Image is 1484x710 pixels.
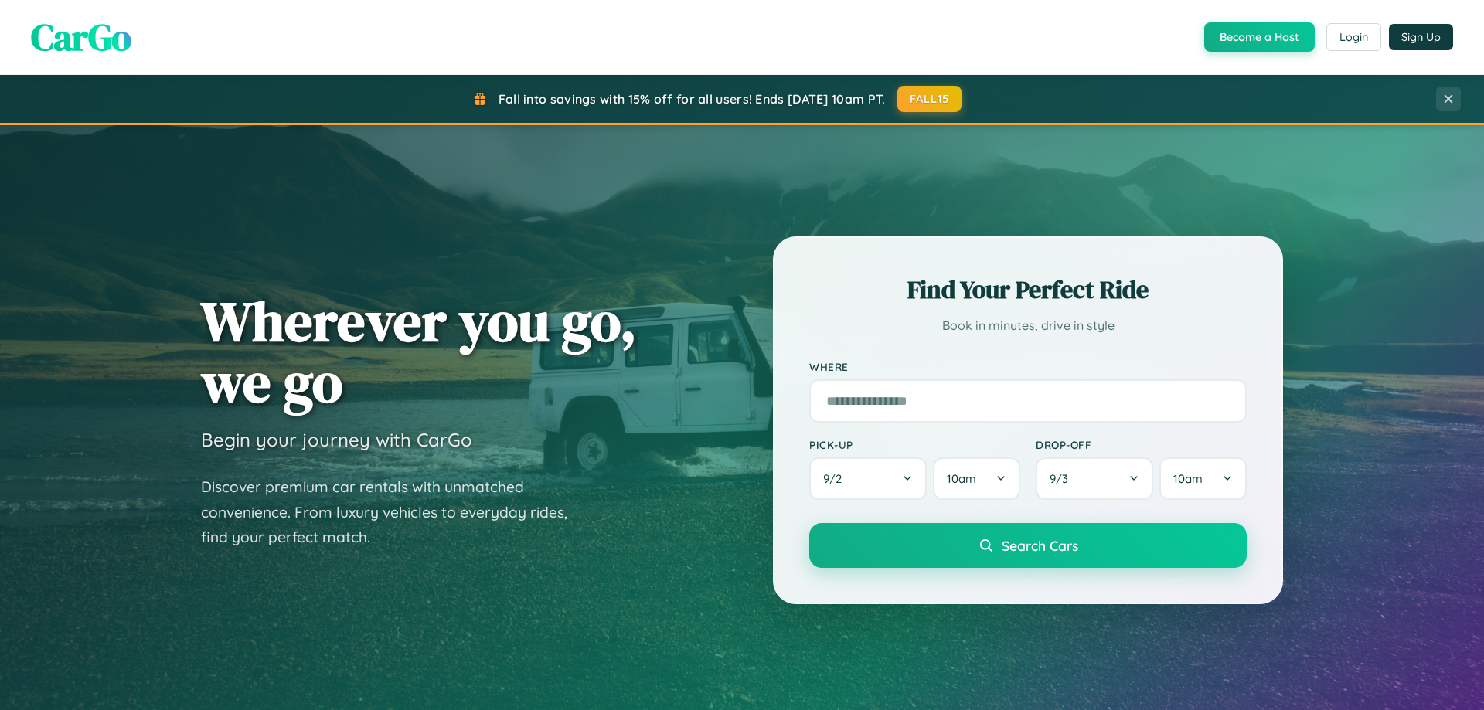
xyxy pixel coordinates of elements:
[1173,471,1203,486] span: 10am
[1326,23,1381,51] button: Login
[809,360,1247,373] label: Where
[809,273,1247,307] h2: Find Your Perfect Ride
[499,91,886,107] span: Fall into savings with 15% off for all users! Ends [DATE] 10am PT.
[897,86,962,112] button: FALL15
[1050,471,1076,486] span: 9 / 3
[809,523,1247,568] button: Search Cars
[201,290,637,413] h1: Wherever you go, we go
[1389,24,1453,50] button: Sign Up
[823,471,849,486] span: 9 / 2
[1036,457,1153,500] button: 9/3
[201,428,472,451] h3: Begin your journey with CarGo
[1036,438,1247,451] label: Drop-off
[1002,537,1078,554] span: Search Cars
[809,457,927,500] button: 9/2
[933,457,1020,500] button: 10am
[1159,457,1247,500] button: 10am
[809,438,1020,451] label: Pick-up
[1204,22,1315,52] button: Become a Host
[947,471,976,486] span: 10am
[31,12,131,63] span: CarGo
[809,314,1247,337] p: Book in minutes, drive in style
[201,474,587,550] p: Discover premium car rentals with unmatched convenience. From luxury vehicles to everyday rides, ...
